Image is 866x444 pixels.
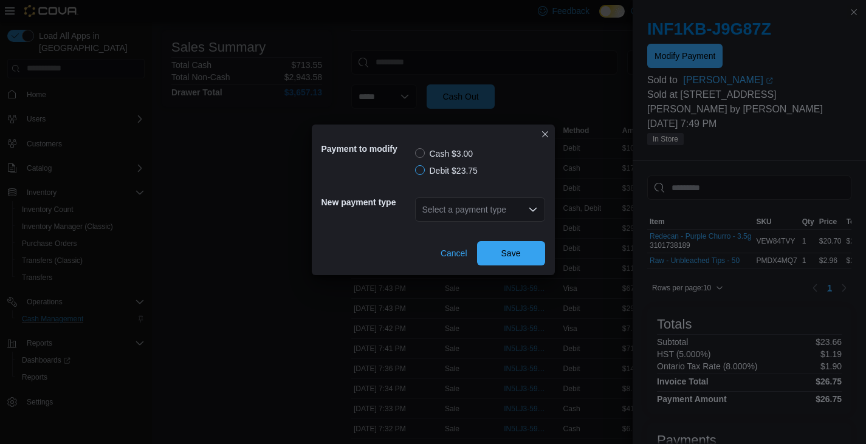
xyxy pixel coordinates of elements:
[415,163,478,178] label: Debit $23.75
[477,241,545,265] button: Save
[436,241,472,265] button: Cancel
[321,137,413,161] h5: Payment to modify
[528,205,538,214] button: Open list of options
[422,202,424,217] input: Accessible screen reader label
[538,127,552,142] button: Closes this modal window
[321,190,413,214] h5: New payment type
[441,247,467,259] span: Cancel
[501,247,521,259] span: Save
[415,146,473,161] label: Cash $3.00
